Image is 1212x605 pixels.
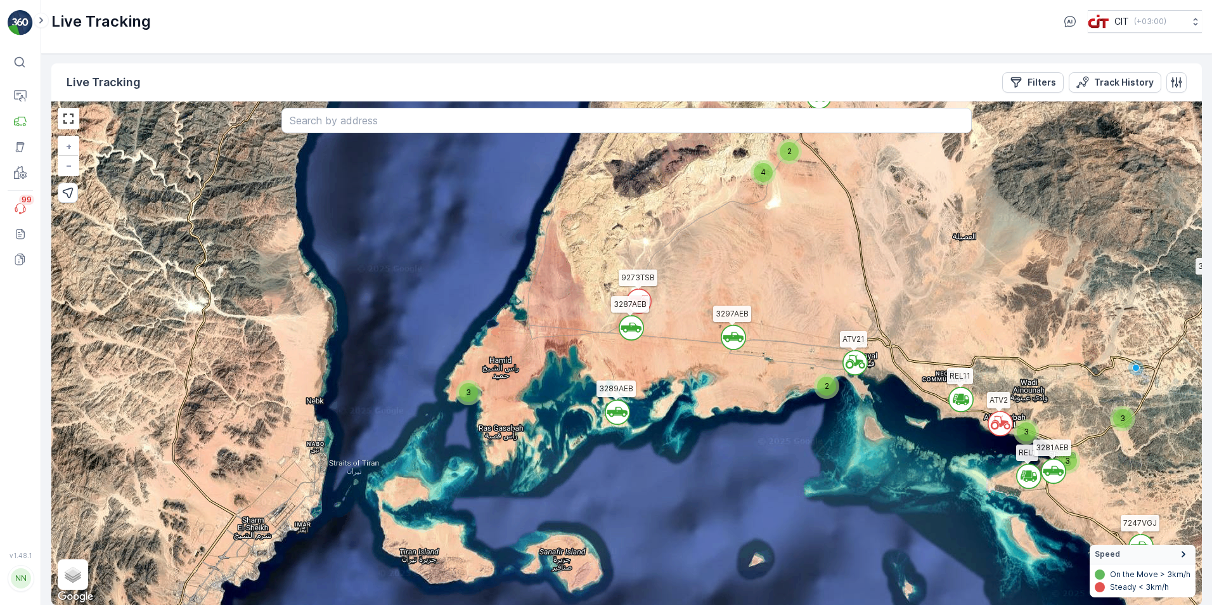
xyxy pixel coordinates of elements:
span: 4 [761,167,766,177]
svg: ` [1041,459,1066,484]
div: ` [988,411,1004,430]
span: v 1.48.1 [8,552,33,559]
img: cit-logo_pOk6rL0.png [1088,15,1109,29]
p: On the Move > 3km/h [1110,569,1190,580]
div: 3 [1055,448,1080,474]
div: NN [11,568,31,589]
span: 2 [825,381,829,391]
svg: ` [842,350,868,375]
a: View Fullscreen [59,109,78,128]
span: Speed [1095,549,1120,559]
a: Open this area in Google Maps (opens a new window) [55,589,96,605]
span: + [66,141,72,152]
div: 2 [814,374,839,399]
a: 99 [8,196,33,221]
div: ` [842,350,859,369]
span: 3 [1065,456,1070,465]
div: 3 [1110,406,1135,431]
div: ` [605,400,621,419]
svg: ` [619,315,644,341]
div: ` [619,315,635,334]
svg: ` [605,400,630,425]
p: Steady < 3km/h [1110,582,1169,592]
a: Zoom Out [59,156,78,175]
span: 2 [787,146,792,156]
span: 3 [1120,413,1125,423]
button: NN [8,562,33,595]
a: Zoom In [59,137,78,156]
p: Live Tracking [51,11,151,32]
div: 3 [456,380,481,405]
svg: ` [1128,534,1154,559]
input: Search by address [281,108,972,133]
div: ` [721,325,737,344]
svg: ` [626,289,652,314]
p: CIT [1114,15,1129,28]
div: 4 [751,160,776,185]
p: ( +03:00 ) [1134,16,1166,27]
div: 2 [777,139,802,164]
button: Filters [1002,72,1064,93]
div: ` [1041,459,1057,478]
summary: Speed [1090,545,1196,564]
img: logo [8,10,33,36]
img: Google [55,589,96,605]
p: 99 [22,195,32,205]
button: CIT(+03:00) [1088,10,1202,33]
div: ` [626,289,643,308]
div: 3 [1014,419,1039,445]
div: ` [1128,534,1145,553]
span: 3 [1024,427,1029,436]
p: Filters [1028,76,1056,89]
svg: ` [721,325,746,350]
svg: ` [988,411,1013,436]
span: − [66,160,72,171]
a: Layers [59,561,87,589]
span: 3 [466,387,471,397]
p: Track History [1094,76,1154,89]
p: Live Tracking [67,74,141,91]
button: Track History [1069,72,1161,93]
